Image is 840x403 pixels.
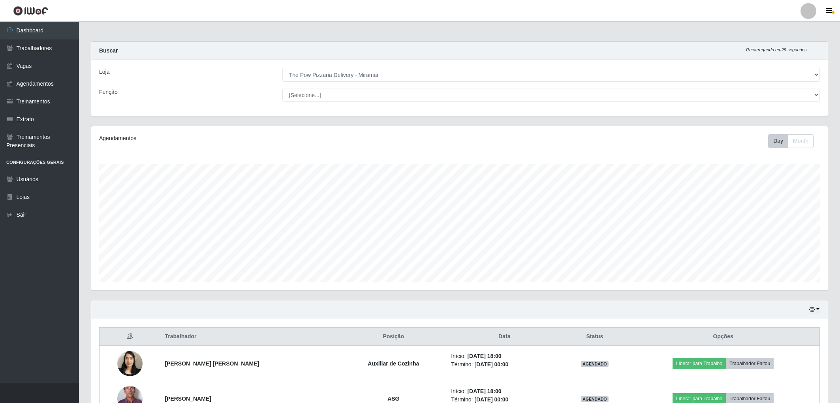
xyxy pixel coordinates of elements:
[165,360,259,367] strong: [PERSON_NAME] [PERSON_NAME]
[446,328,562,346] th: Data
[581,396,609,402] span: AGENDADO
[467,388,501,394] time: [DATE] 18:00
[788,134,814,148] button: Month
[160,328,340,346] th: Trabalhador
[746,47,810,52] i: Recarregando em 29 segundos...
[117,347,143,380] img: 1753969834649.jpeg
[673,358,726,369] button: Liberar para Trabalho
[562,328,627,346] th: Status
[581,361,609,367] span: AGENDADO
[768,134,820,148] div: Toolbar with button groups
[768,134,814,148] div: First group
[451,352,558,360] li: Início:
[467,353,501,359] time: [DATE] 18:00
[340,328,446,346] th: Posição
[99,88,118,96] label: Função
[99,68,109,76] label: Loja
[474,361,508,367] time: [DATE] 00:00
[474,396,508,403] time: [DATE] 00:00
[627,328,819,346] th: Opções
[387,396,399,402] strong: ASG
[451,387,558,396] li: Início:
[13,6,48,16] img: CoreUI Logo
[451,360,558,369] li: Término:
[165,396,211,402] strong: [PERSON_NAME]
[726,358,774,369] button: Trabalhador Faltou
[768,134,788,148] button: Day
[368,360,419,367] strong: Auxiliar de Cozinha
[99,47,118,54] strong: Buscar
[99,134,393,142] div: Agendamentos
